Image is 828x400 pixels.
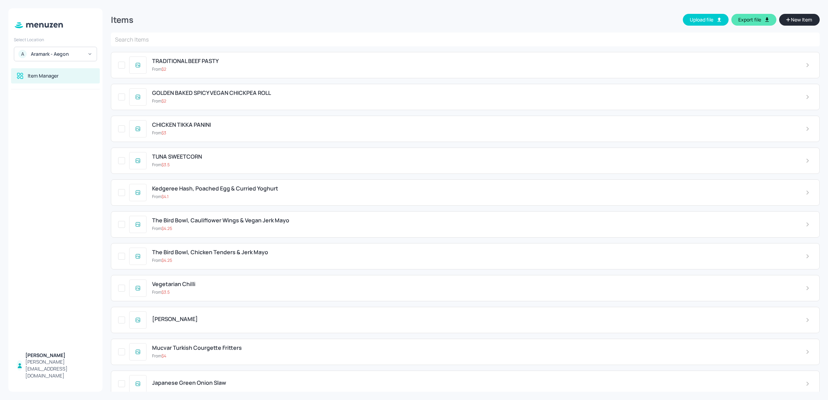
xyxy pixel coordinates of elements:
p: From [152,289,170,295]
div: [PERSON_NAME][EMAIL_ADDRESS][DOMAIN_NAME] [25,358,94,379]
span: Japanese Green Onion Slaw [152,380,226,386]
div: Items [111,14,133,25]
p: From [152,353,166,359]
span: TRADITIONAL BEEF PASTY [152,58,219,64]
span: Mucvar Turkish Courgette Fritters [152,345,242,351]
p: From [152,194,169,200]
button: Upload file [683,14,729,26]
span: TUNA SWEETCORN [152,153,202,160]
span: Vegetarian Chilli [152,281,195,287]
span: $ 4.25 [161,257,172,263]
span: $ 2 [161,66,166,72]
p: From [152,66,166,72]
span: [PERSON_NAME] [152,316,198,322]
p: From [152,98,166,104]
span: $ 4.25 [161,225,172,231]
p: From [152,257,172,264]
p: From [152,162,170,168]
span: The Bird Bowl, Cauliflower Wings & Vegan Jerk Mayo [152,217,289,224]
span: Kedgeree Hash, Poached Egg & Curried Yoghurt [152,185,278,192]
span: New Item [790,16,813,24]
div: Item Manager [28,72,59,79]
p: From [152,130,166,136]
button: Export file [731,14,776,26]
span: $ 3 [161,130,166,136]
span: $ 4 [161,353,166,359]
span: GOLDEN BAKED SPICY VEGAN CHICKPEA ROLL [152,90,271,96]
button: New Item [779,14,820,26]
div: Select Location [14,37,97,43]
p: From [152,225,172,232]
span: The Bird Bowl, Chicken Tenders & Jerk Mayo [152,249,268,256]
span: $ 3.5 [161,162,170,168]
span: CHICKEN TIKKA PANINI [152,122,211,128]
div: Aramark - Aegon [31,51,83,57]
span: $ 2 [161,98,166,104]
div: [PERSON_NAME] [25,352,94,359]
div: A [18,50,27,58]
input: Search Items [111,33,820,46]
span: $ 3.5 [161,289,170,295]
span: $ 4.1 [161,194,169,199]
